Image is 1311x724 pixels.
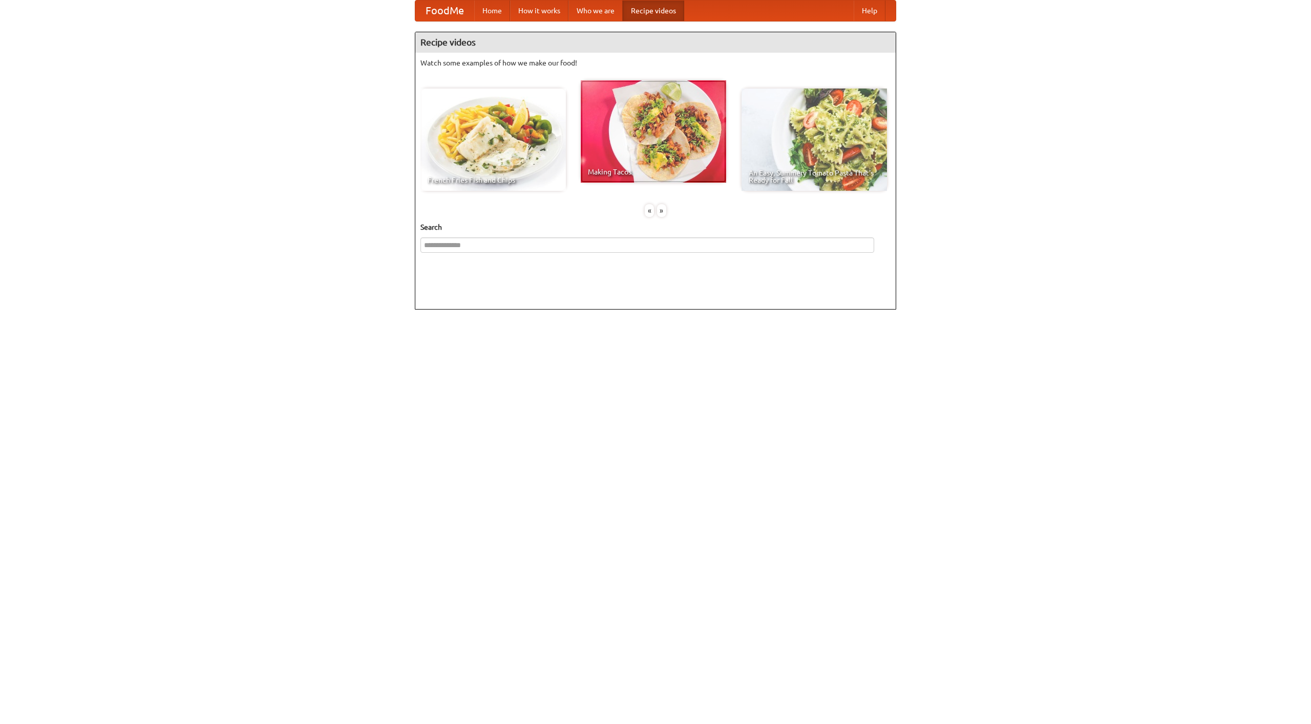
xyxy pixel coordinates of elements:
[581,80,726,183] a: Making Tacos
[568,1,623,21] a: Who we are
[420,58,891,68] p: Watch some examples of how we make our food!
[742,89,887,191] a: An Easy, Summery Tomato Pasta That's Ready for Fall
[623,1,684,21] a: Recipe videos
[657,204,666,217] div: »
[588,168,719,175] span: Making Tacos
[749,169,880,184] span: An Easy, Summery Tomato Pasta That's Ready for Fall
[420,89,566,191] a: French Fries Fish and Chips
[420,222,891,232] h5: Search
[474,1,510,21] a: Home
[415,1,474,21] a: FoodMe
[510,1,568,21] a: How it works
[854,1,885,21] a: Help
[645,204,654,217] div: «
[428,177,559,184] span: French Fries Fish and Chips
[415,32,896,53] h4: Recipe videos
